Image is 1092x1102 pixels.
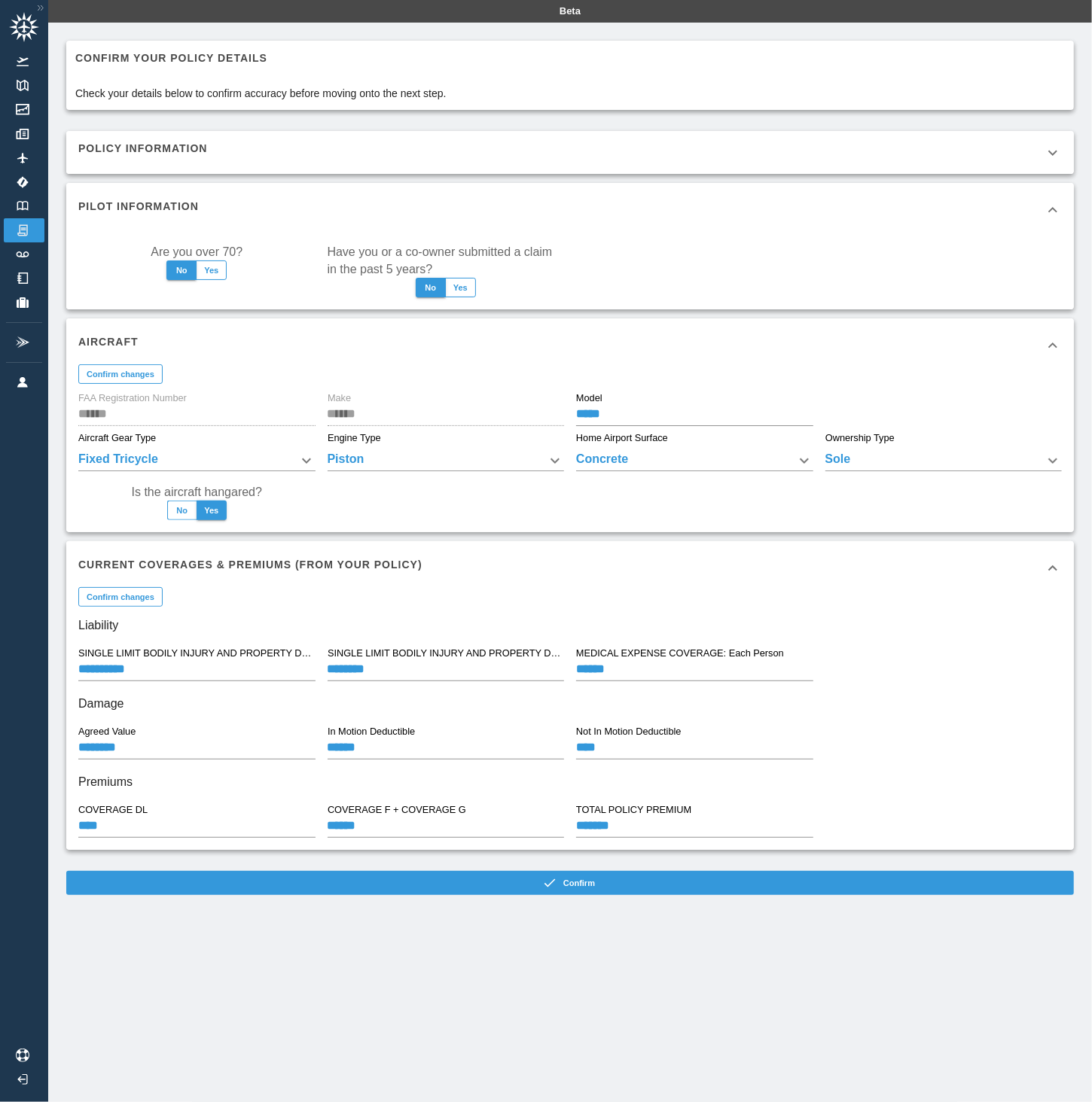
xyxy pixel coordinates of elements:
button: Yes [196,260,227,280]
button: Confirm changes [78,364,163,384]
label: Are you over 70? [151,243,242,260]
label: Model [576,391,602,405]
h6: Pilot Information [78,198,199,215]
label: Is the aircraft hangared? [132,483,262,501]
button: Yes [197,501,227,520]
h6: Policy Information [78,140,207,157]
div: Policy Information [66,131,1074,173]
div: Piston [328,450,565,471]
div: Sole [825,450,1063,471]
label: In Motion Deductible [328,725,415,738]
h6: Current Coverages & Premiums (from your policy) [78,556,422,573]
label: Home Airport Surface [576,431,668,445]
div: Current Coverages & Premiums (from your policy) [66,541,1074,595]
label: Agreed Value [78,725,136,738]
div: Pilot Information [66,183,1074,237]
h6: Aircraft [78,333,139,350]
h6: Premiums [78,772,1062,793]
label: Ownership Type [825,431,895,445]
label: SINGLE LIMIT BODILY INJURY AND PROPERTY DAMAGE LIMITED PASSENGER COVERAGE: Each Occurrence [78,647,315,660]
h6: Liability [78,615,1062,636]
p: Check your details below to confirm accuracy before moving onto the next step. [75,86,447,101]
button: Confirm [66,871,1074,895]
div: Aircraft [66,318,1074,373]
label: COVERAGE F + COVERAGE G [328,803,466,817]
h6: Damage [78,693,1062,714]
label: MEDICAL EXPENSE COVERAGE: Each Person [576,647,784,660]
label: Not In Motion Deductible [576,725,682,738]
label: Engine Type [328,431,381,445]
div: Concrete [576,450,813,471]
div: Fixed Tricycle [78,450,316,471]
button: No [167,501,197,520]
label: TOTAL POLICY PREMIUM [576,803,691,817]
label: Aircraft Gear Type [78,431,156,445]
label: FAA Registration Number [78,391,187,405]
label: COVERAGE DL [78,803,148,817]
button: No [416,278,446,297]
label: SINGLE LIMIT BODILY INJURY AND PROPERTY DAMAGE LIMITED PASSENGER COVERAGE: Each Person [328,647,564,660]
button: Yes [445,278,476,297]
h6: Confirm your policy details [75,50,447,66]
label: Make [328,391,351,405]
button: No [166,260,197,280]
button: Confirm changes [78,587,163,607]
label: Have you or a co-owner submitted a claim in the past 5 years? [328,243,565,278]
